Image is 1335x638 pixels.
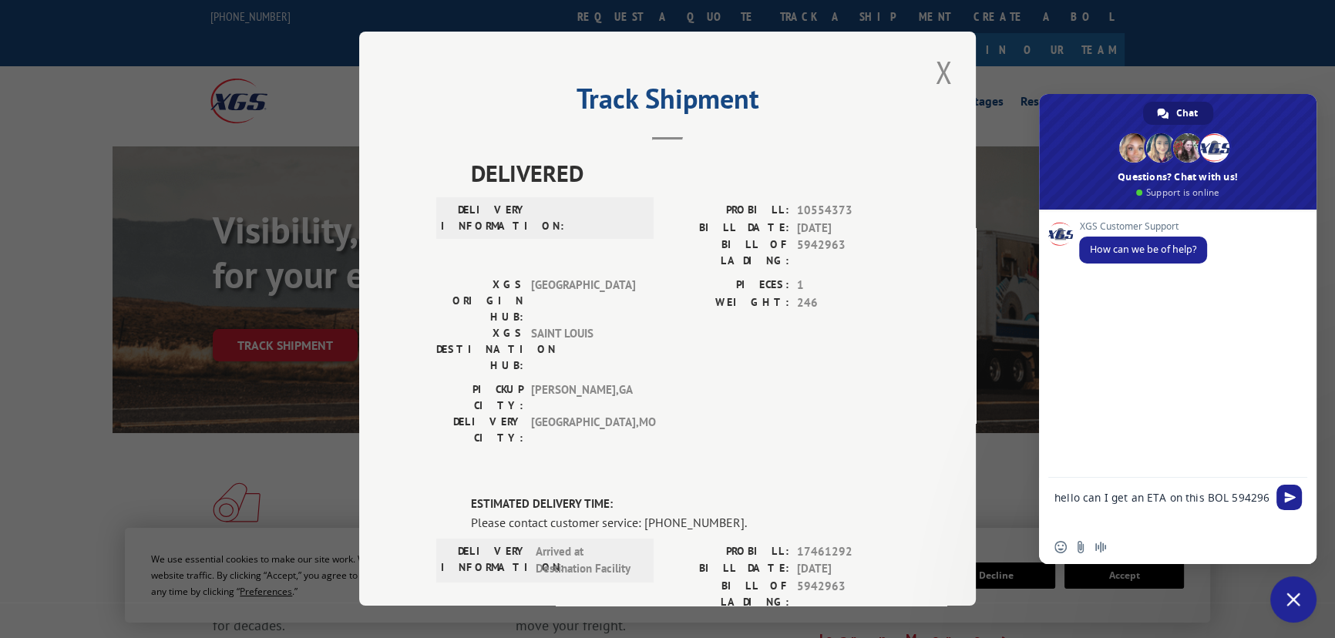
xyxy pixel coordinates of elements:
[1054,541,1067,553] span: Insert an emoji
[471,495,899,513] label: ESTIMATED DELIVERY TIME:
[667,294,789,312] label: WEIGHT:
[471,513,899,532] div: Please contact customer service: [PHONE_NUMBER].
[1079,221,1207,232] span: XGS Customer Support
[667,578,789,610] label: BILL OF LADING:
[797,220,899,237] span: [DATE]
[667,560,789,578] label: BILL DATE:
[436,88,899,117] h2: Track Shipment
[436,414,523,446] label: DELIVERY CITY:
[667,202,789,220] label: PROBILL:
[797,202,899,220] span: 10554373
[797,578,899,610] span: 5942963
[1270,576,1317,623] a: Close chat
[797,560,899,578] span: [DATE]
[441,543,528,578] label: DELIVERY INFORMATION:
[531,325,635,374] span: SAINT LOUIS
[436,325,523,374] label: XGS DESTINATION HUB:
[531,381,635,414] span: [PERSON_NAME] , GA
[797,277,899,294] span: 1
[471,156,899,190] span: DELIVERED
[531,277,635,325] span: [GEOGRAPHIC_DATA]
[930,51,957,93] button: Close modal
[667,237,789,269] label: BILL OF LADING:
[797,543,899,561] span: 17461292
[667,543,789,561] label: PROBILL:
[1074,541,1087,553] span: Send a file
[536,543,640,578] span: Arrived at Destination Facility
[1143,102,1213,125] a: Chat
[797,237,899,269] span: 5942963
[1176,102,1198,125] span: Chat
[1095,541,1107,553] span: Audio message
[1054,478,1270,530] textarea: Compose your message...
[531,414,635,446] span: [GEOGRAPHIC_DATA] , MO
[797,294,899,312] span: 246
[436,381,523,414] label: PICKUP CITY:
[667,220,789,237] label: BILL DATE:
[1090,243,1196,256] span: How can we be of help?
[441,202,528,234] label: DELIVERY INFORMATION:
[667,277,789,294] label: PIECES:
[436,277,523,325] label: XGS ORIGIN HUB:
[1276,485,1302,510] span: Send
